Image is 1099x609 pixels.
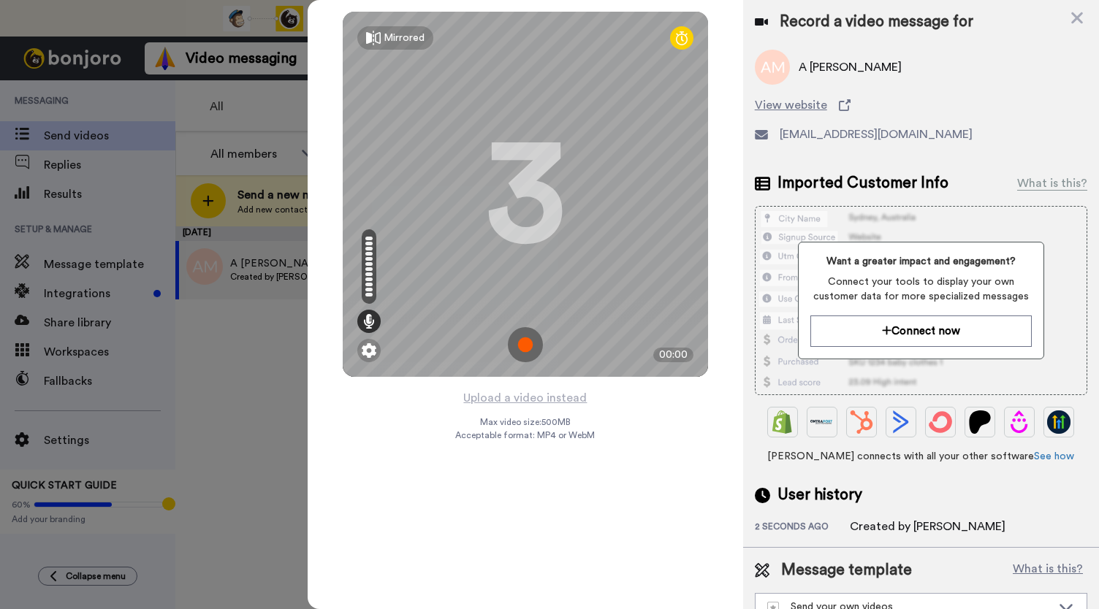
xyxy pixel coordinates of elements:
span: Connect your tools to display your own customer data for more specialized messages [810,275,1032,304]
div: 00:00 [653,348,693,362]
span: Message template [781,559,912,581]
span: Acceptable format: MP4 or WebM [455,429,595,441]
button: Connect now [810,315,1032,347]
a: See how [1034,451,1074,461]
img: ic_gear.svg [362,343,376,358]
div: What is this? [1017,175,1087,192]
span: Imported Customer Info [777,172,948,194]
div: 2 seconds ago [755,521,850,535]
span: [EMAIL_ADDRESS][DOMAIN_NAME] [780,126,973,143]
span: Want a greater impact and engagement? [810,254,1032,269]
img: Shopify [771,410,794,434]
div: Created by [PERSON_NAME] [850,518,1005,535]
img: GoHighLevel [1047,410,1071,434]
img: Patreon [968,410,992,434]
div: 3 [485,139,566,249]
img: Hubspot [850,410,873,434]
span: [PERSON_NAME] connects with all your other software [755,449,1087,464]
img: Drip [1008,410,1031,434]
img: ActiveCampaign [889,410,913,434]
img: ConvertKit [929,410,952,434]
button: What is this? [1008,559,1087,581]
img: ic_record_start.svg [508,327,543,362]
button: Upload a video instead [459,388,591,407]
span: User history [777,484,862,506]
img: Ontraport [810,410,834,434]
span: Max video size: 500 MB [480,416,571,428]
